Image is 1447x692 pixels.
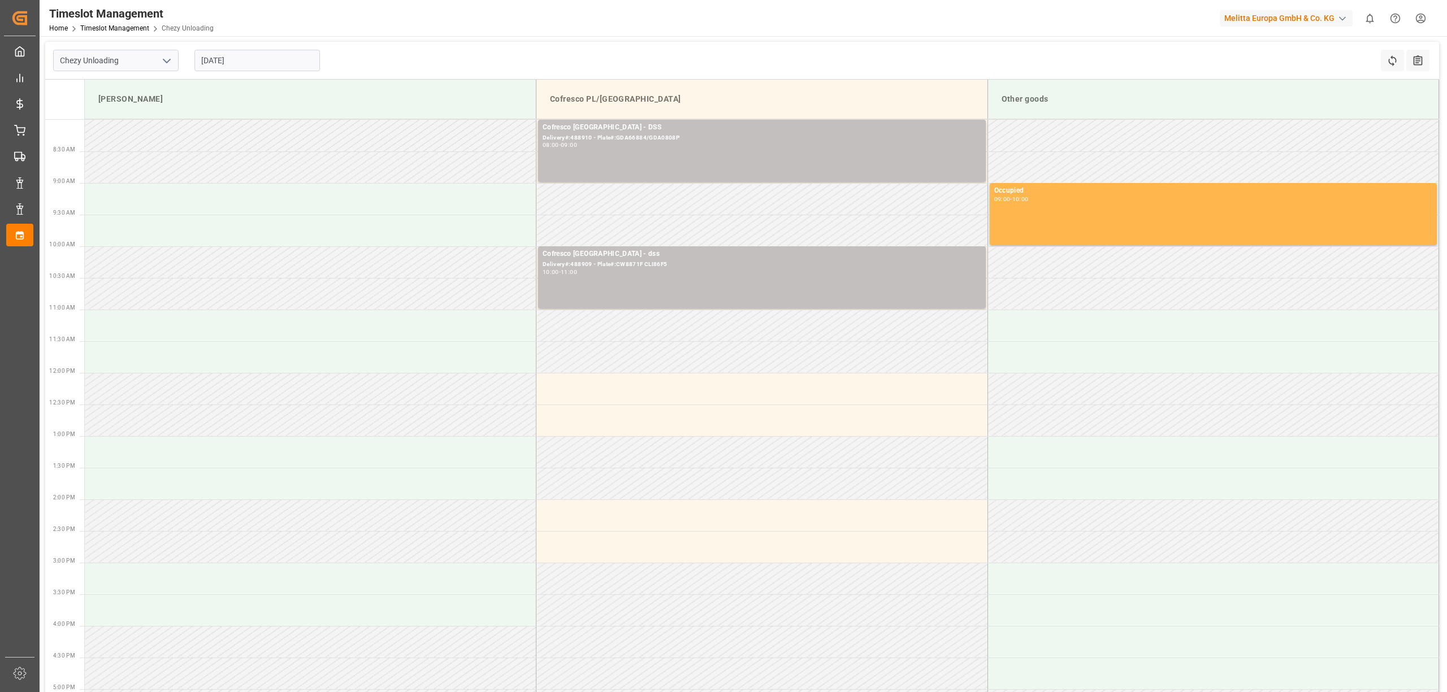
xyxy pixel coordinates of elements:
span: 9:30 AM [53,210,75,216]
a: Home [49,24,68,32]
div: Delivery#:488910 - Plate#:GDA66884/GDA0808P [543,133,981,143]
span: 11:30 AM [49,336,75,342]
div: Other goods [997,89,1430,110]
input: DD-MM-YYYY [194,50,320,71]
div: Cofresco PL/[GEOGRAPHIC_DATA] [545,89,978,110]
span: 4:30 PM [53,652,75,659]
button: show 0 new notifications [1357,6,1383,31]
span: 9:00 AM [53,178,75,184]
div: Occupied [994,185,1433,197]
div: 09:00 [994,197,1011,202]
div: 11:00 [561,269,577,275]
button: Melitta Europa GmbH & Co. KG [1220,7,1357,29]
span: 3:00 PM [53,558,75,564]
button: open menu [158,52,175,69]
span: 2:30 PM [53,526,75,532]
div: Melitta Europa GmbH & Co. KG [1220,10,1353,27]
div: Timeslot Management [49,5,214,22]
div: - [559,142,561,147]
span: 11:00 AM [49,304,75,311]
span: 12:30 PM [49,399,75,406]
span: 1:00 PM [53,431,75,437]
div: - [559,269,561,275]
input: Type to search/select [53,50,179,71]
span: 2:00 PM [53,494,75,500]
span: 8:30 AM [53,146,75,153]
span: 3:30 PM [53,589,75,595]
div: 08:00 [543,142,559,147]
div: Cofresco [GEOGRAPHIC_DATA] - DSS [543,122,981,133]
div: Cofresco [GEOGRAPHIC_DATA] - dss [543,249,981,260]
span: 5:00 PM [53,684,75,690]
div: 10:00 [543,269,559,275]
span: 10:30 AM [49,273,75,279]
div: 10:00 [1012,197,1029,202]
div: [PERSON_NAME] [94,89,527,110]
span: 12:00 PM [49,368,75,374]
a: Timeslot Management [80,24,149,32]
span: 10:00 AM [49,241,75,247]
button: Help Center [1383,6,1408,31]
div: 09:00 [561,142,577,147]
span: 4:00 PM [53,621,75,627]
div: Delivery#:488909 - Plate#:CW8871F CLI86F5 [543,260,981,269]
div: - [1010,197,1012,202]
span: 1:30 PM [53,463,75,469]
